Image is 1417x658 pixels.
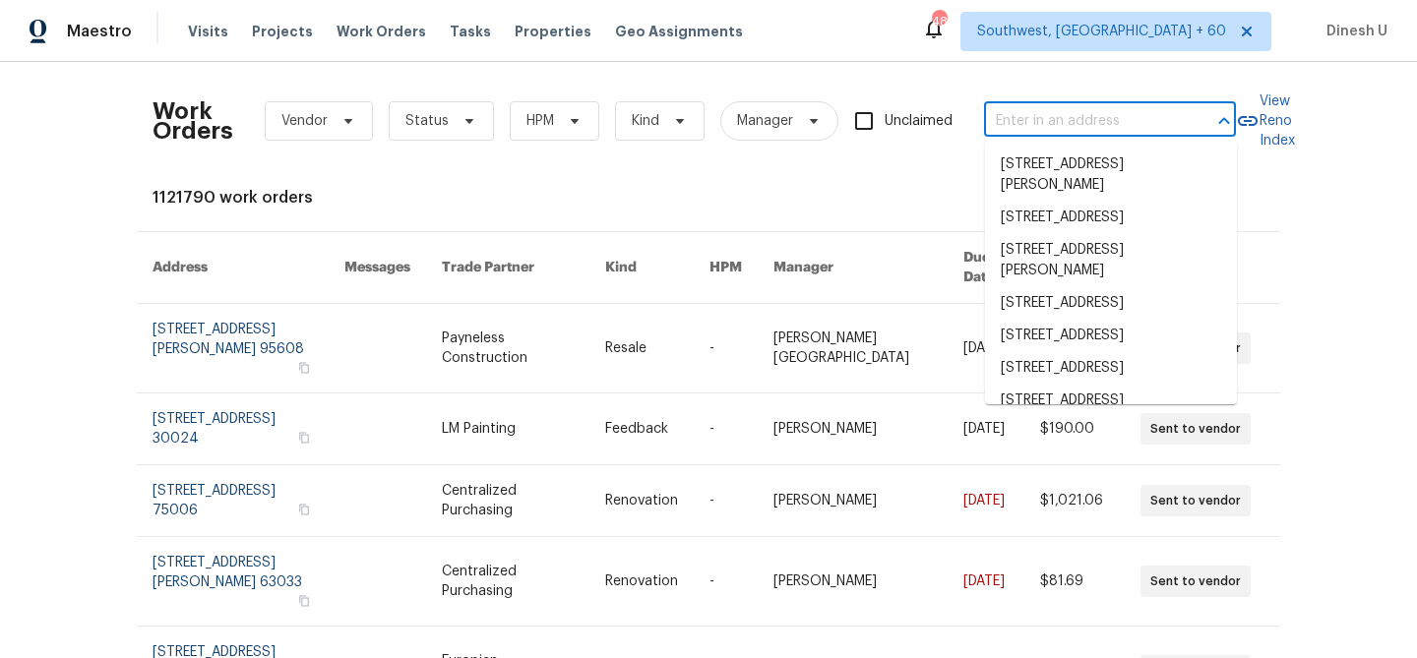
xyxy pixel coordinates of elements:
th: Kind [589,232,694,304]
div: 1121790 work orders [153,188,1264,208]
div: 480 [932,12,946,31]
span: Tasks [450,25,491,38]
li: [STREET_ADDRESS] [985,320,1237,352]
th: Messages [329,232,426,304]
li: [STREET_ADDRESS] [985,352,1237,385]
a: View Reno Index [1236,91,1295,150]
span: HPM [526,111,554,131]
td: Centralized Purchasing [426,465,589,537]
button: Copy Address [295,592,313,610]
span: Status [405,111,449,131]
td: Renovation [589,465,694,537]
td: - [694,465,758,537]
td: Centralized Purchasing [426,537,589,627]
th: HPM [694,232,758,304]
span: Manager [737,111,793,131]
button: Close [1210,107,1238,135]
h2: Work Orders [153,101,233,141]
li: [STREET_ADDRESS] [985,202,1237,234]
td: LM Painting [426,393,589,465]
li: [STREET_ADDRESS][PERSON_NAME] [985,234,1237,287]
th: Address [137,232,329,304]
td: [PERSON_NAME] [758,537,948,627]
span: Projects [252,22,313,41]
th: Manager [758,232,948,304]
td: Feedback [589,393,694,465]
span: Properties [515,22,591,41]
span: Unclaimed [885,111,953,132]
span: Kind [632,111,659,131]
li: [STREET_ADDRESS][PERSON_NAME] [985,149,1237,202]
td: - [694,393,758,465]
td: Renovation [589,537,694,627]
td: Payneless Construction [426,304,589,393]
td: [PERSON_NAME] [758,393,948,465]
td: [PERSON_NAME] [758,465,948,537]
span: Visits [188,22,228,41]
td: Resale [589,304,694,393]
th: Due Date [948,232,1024,304]
span: Vendor [281,111,328,131]
td: - [694,537,758,627]
button: Copy Address [295,359,313,377]
li: [STREET_ADDRESS][PERSON_NAME] [985,385,1237,438]
span: Geo Assignments [615,22,743,41]
input: Enter in an address [984,106,1181,137]
span: Maestro [67,22,132,41]
td: [PERSON_NAME][GEOGRAPHIC_DATA] [758,304,948,393]
button: Copy Address [295,501,313,518]
span: Southwest, [GEOGRAPHIC_DATA] + 60 [977,22,1226,41]
button: Copy Address [295,429,313,447]
li: [STREET_ADDRESS] [985,287,1237,320]
span: Dinesh U [1319,22,1387,41]
span: Work Orders [337,22,426,41]
td: - [694,304,758,393]
th: Trade Partner [426,232,589,304]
